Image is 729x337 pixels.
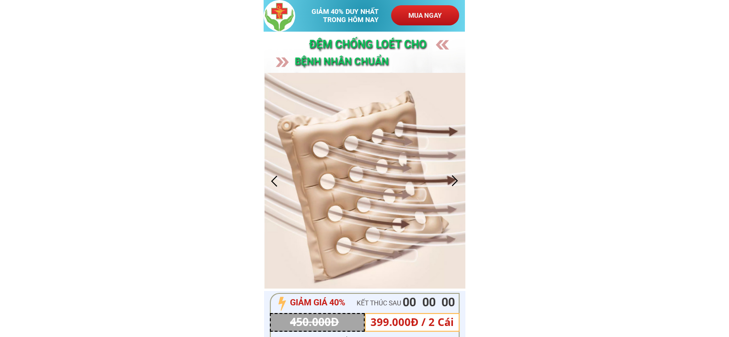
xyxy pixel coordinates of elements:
h3: 450.000Đ [290,313,347,331]
h3: bệnh nhân CHUẨN [GEOGRAPHIC_DATA] [295,54,451,86]
h3: GIẢM 40% DUY NHẤT TRONG HÔM NAY [312,8,388,24]
h3: 399.000Đ / 2 Cái [370,314,463,330]
h3: GIẢM GIÁ 40% [290,296,356,310]
h3: KẾT THÚC SAU [357,298,421,308]
h3: ĐỆM CHỐNG Loét cho [309,36,506,54]
p: MUA NGAY [391,5,459,25]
